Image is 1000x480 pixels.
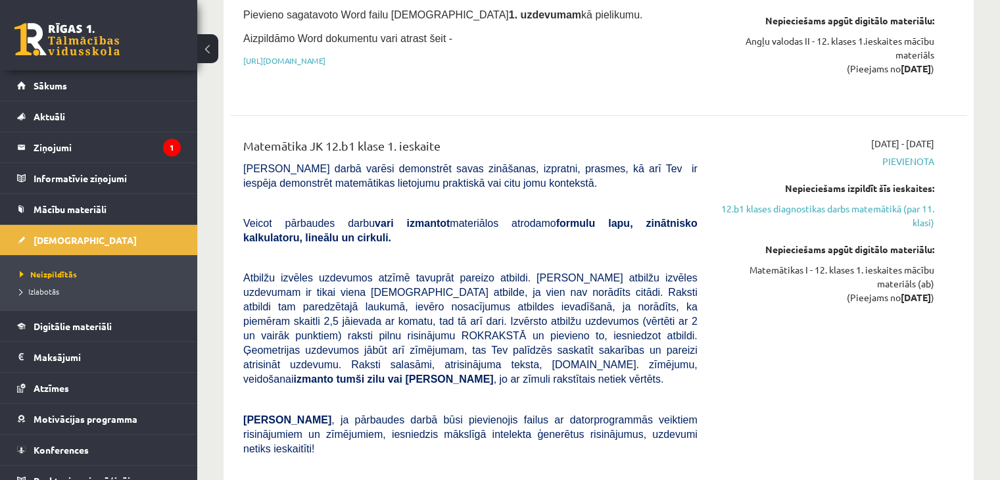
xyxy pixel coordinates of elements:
span: [DATE] - [DATE] [871,137,934,151]
a: [DEMOGRAPHIC_DATA] [17,225,181,255]
span: , ja pārbaudes darbā būsi pievienojis failus ar datorprogrammās veiktiem risinājumiem un zīmējumi... [243,414,698,454]
a: Neizpildītās [20,268,184,280]
a: Digitālie materiāli [17,311,181,341]
span: Sākums [34,80,67,91]
strong: [DATE] [901,62,931,74]
a: Atzīmes [17,373,181,403]
span: [DEMOGRAPHIC_DATA] [34,234,137,246]
b: vari izmantot [375,218,450,229]
div: Nepieciešams izpildīt šīs ieskaites: [717,181,934,195]
span: Neizpildītās [20,269,77,279]
span: Atzīmes [34,382,69,394]
legend: Ziņojumi [34,132,181,162]
a: Motivācijas programma [17,404,181,434]
a: Rīgas 1. Tālmācības vidusskola [14,23,120,56]
div: Matemātika JK 12.b1 klase 1. ieskaite [243,137,698,161]
strong: 1. uzdevumam [509,9,581,20]
span: Izlabotās [20,286,59,297]
span: Pievienota [717,155,934,168]
a: Ziņojumi1 [17,132,181,162]
a: Aktuāli [17,101,181,132]
span: Mācību materiāli [34,203,107,215]
i: 1 [163,139,181,156]
legend: Maksājumi [34,342,181,372]
a: Informatīvie ziņojumi [17,163,181,193]
div: Matemātikas I - 12. klases 1. ieskaites mācību materiāls (ab) (Pieejams no ) [717,263,934,304]
legend: Informatīvie ziņojumi [34,163,181,193]
span: Konferences [34,444,89,456]
b: formulu lapu, zinātnisko kalkulatoru, lineālu un cirkuli. [243,218,698,243]
a: 12.b1 klases diagnostikas darbs matemātikā (par 11. klasi) [717,202,934,229]
a: Konferences [17,435,181,465]
span: Veicot pārbaudes darbu materiālos atrodamo [243,218,698,243]
span: Pievieno sagatavoto Word failu [DEMOGRAPHIC_DATA] kā pielikumu. [243,9,642,20]
strong: [DATE] [901,291,931,303]
b: tumši zilu vai [PERSON_NAME] [336,373,493,385]
span: Aizpildāmo Word dokumentu vari atrast šeit - [243,33,452,44]
span: [PERSON_NAME] [243,414,331,425]
span: Motivācijas programma [34,413,137,425]
span: Aktuāli [34,110,65,122]
a: Mācību materiāli [17,194,181,224]
b: izmanto [294,373,333,385]
a: Sākums [17,70,181,101]
a: Izlabotās [20,285,184,297]
span: Atbilžu izvēles uzdevumos atzīmē tavuprāt pareizo atbildi. [PERSON_NAME] atbilžu izvēles uzdevuma... [243,272,698,385]
div: Nepieciešams apgūt digitālo materiālu: [717,243,934,256]
div: Nepieciešams apgūt digitālo materiālu: [717,14,934,28]
div: Angļu valodas II - 12. klases 1.ieskaites mācību materiāls (Pieejams no ) [717,34,934,76]
span: [PERSON_NAME] darbā varēsi demonstrēt savas zināšanas, izpratni, prasmes, kā arī Tev ir iespēja d... [243,163,698,189]
a: [URL][DOMAIN_NAME] [243,55,325,66]
a: Maksājumi [17,342,181,372]
span: Digitālie materiāli [34,320,112,332]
